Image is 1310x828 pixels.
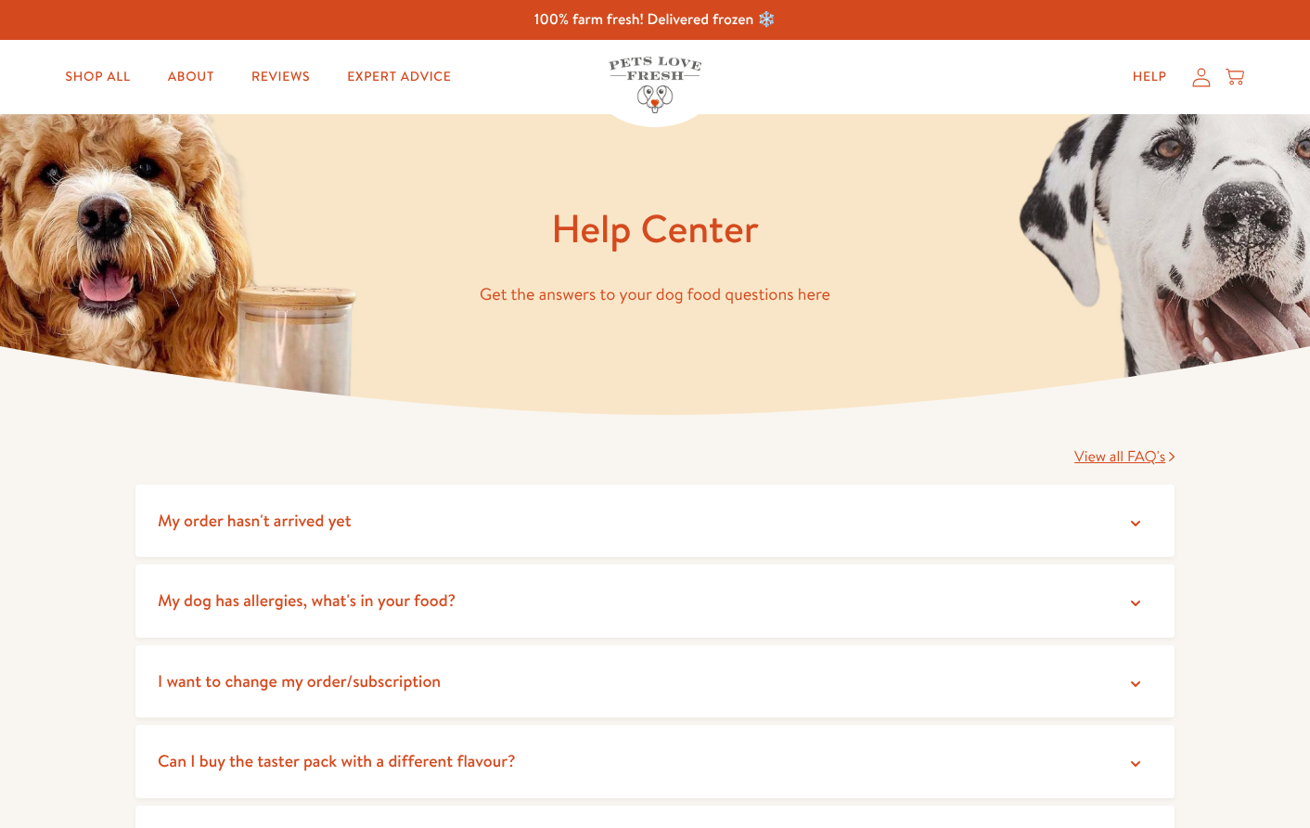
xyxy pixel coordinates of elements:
[153,58,229,96] a: About
[135,280,1175,309] p: Get the answers to your dog food questions here
[158,669,441,692] span: I want to change my order/subscription
[237,58,325,96] a: Reviews
[1074,446,1165,467] span: View all FAQ's
[135,725,1175,798] summary: Can I buy the taster pack with a different flavour?
[135,645,1175,718] summary: I want to change my order/subscription
[609,57,701,113] img: Pets Love Fresh
[135,203,1175,254] h1: Help Center
[332,58,466,96] a: Expert Advice
[158,589,456,612] span: My dog has allergies, what's in your food?
[158,509,352,532] span: My order hasn't arrived yet
[135,485,1175,558] summary: My order hasn't arrived yet
[158,749,516,772] span: Can I buy the taster pack with a different flavour?
[1074,446,1175,467] a: View all FAQ's
[1118,58,1182,96] a: Help
[51,58,146,96] a: Shop All
[135,564,1175,638] summary: My dog has allergies, what's in your food?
